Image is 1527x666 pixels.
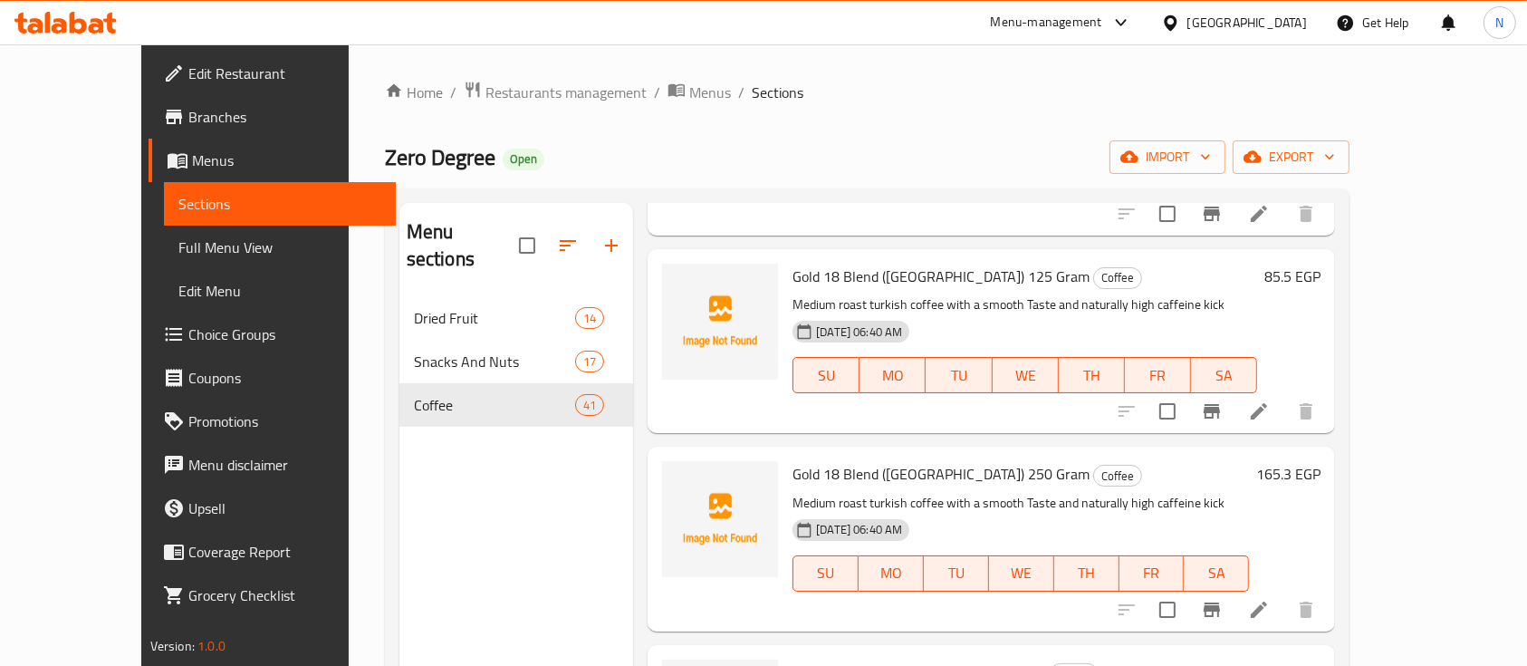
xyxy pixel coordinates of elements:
a: Edit menu item [1248,599,1270,621]
span: FR [1132,362,1184,389]
div: Coffee [1093,267,1142,289]
span: Snacks And Nuts [414,351,575,372]
button: TU [926,357,992,393]
span: SA [1198,362,1250,389]
button: delete [1284,192,1328,236]
button: MO [860,357,926,393]
div: Menu-management [991,12,1102,34]
span: MO [866,560,917,586]
a: Sections [164,182,397,226]
button: Branch-specific-item [1190,588,1234,632]
span: Sections [752,82,803,103]
button: Branch-specific-item [1190,390,1234,433]
button: FR [1119,555,1185,592]
span: Menus [192,150,382,171]
span: 41 [576,397,603,414]
button: delete [1284,588,1328,632]
a: Edit menu item [1248,401,1270,422]
button: MO [859,555,924,592]
div: Dried Fruit14 [399,296,633,340]
a: Full Menu View [164,226,397,269]
div: items [575,394,604,416]
div: Open [503,149,544,170]
span: SA [1191,560,1242,586]
span: Restaurants management [485,82,647,103]
li: / [654,82,660,103]
a: Edit Restaurant [149,52,397,95]
span: 1.0.0 [197,634,226,658]
span: Edit Restaurant [188,63,382,84]
a: Coverage Report [149,530,397,574]
button: SA [1191,357,1257,393]
span: import [1124,146,1211,169]
a: Grocery Checklist [149,574,397,617]
h2: Menu sections [407,218,519,273]
a: Upsell [149,487,397,530]
a: Menus [667,81,731,104]
button: TU [924,555,989,592]
span: [DATE] 06:40 AM [809,521,909,538]
nav: Menu sections [399,289,633,434]
span: 17 [576,353,603,371]
a: Edit Menu [164,269,397,313]
button: WE [993,357,1059,393]
img: Gold 18 Blend (Mid Plain) 250 Gram [662,461,778,577]
a: Promotions [149,400,397,443]
span: Coffee [1094,267,1141,288]
span: Promotions [188,410,382,432]
div: Snacks And Nuts17 [399,340,633,383]
span: Gold 18 Blend ([GEOGRAPHIC_DATA]) 125 Gram [792,263,1090,290]
span: Select to update [1148,195,1186,233]
li: / [738,82,744,103]
span: MO [867,362,918,389]
button: Add section [590,224,633,267]
div: [GEOGRAPHIC_DATA] [1187,13,1307,33]
span: export [1247,146,1335,169]
button: Branch-specific-item [1190,192,1234,236]
button: WE [989,555,1054,592]
div: items [575,351,604,372]
button: SU [792,357,860,393]
a: Choice Groups [149,313,397,356]
span: Coverage Report [188,541,382,563]
span: Coffee [414,394,575,416]
span: Coupons [188,367,382,389]
a: Menu disclaimer [149,443,397,487]
button: TH [1054,555,1119,592]
span: 14 [576,310,603,327]
button: SU [792,555,859,592]
a: Home [385,82,443,103]
span: WE [996,560,1047,586]
span: Select all sections [508,227,546,265]
span: Full Menu View [178,236,382,258]
li: / [450,82,456,103]
span: Edit Menu [178,280,382,302]
a: Branches [149,95,397,139]
span: Upsell [188,497,382,519]
span: [DATE] 06:40 AM [809,323,909,341]
span: SU [801,362,852,389]
span: Gold 18 Blend ([GEOGRAPHIC_DATA]) 250 Gram [792,460,1090,487]
div: items [575,307,604,329]
span: SU [801,560,851,586]
a: Edit menu item [1248,203,1270,225]
span: TH [1066,362,1118,389]
p: Medium roast turkish coffee with a smooth Taste and naturally high caffeine kick [792,294,1257,316]
span: Dried Fruit [414,307,575,329]
span: WE [1000,362,1052,389]
span: Zero Degree [385,137,495,178]
button: SA [1184,555,1249,592]
span: N [1495,13,1503,33]
span: Select to update [1148,591,1186,629]
button: export [1233,140,1349,174]
a: Restaurants management [464,81,647,104]
span: Version: [150,634,195,658]
span: TU [933,362,984,389]
div: Coffee41 [399,383,633,427]
button: TH [1059,357,1125,393]
h6: 165.3 EGP [1256,461,1321,487]
button: import [1109,140,1225,174]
